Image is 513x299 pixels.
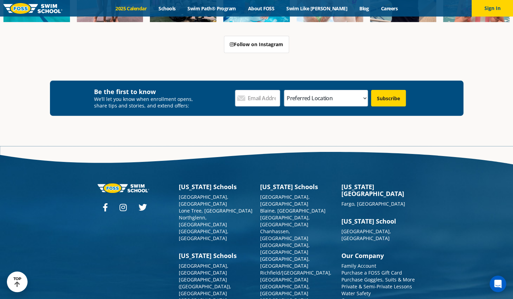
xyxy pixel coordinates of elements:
[94,87,198,96] h4: Be the first to know
[260,194,310,207] a: [GEOGRAPHIC_DATA], [GEOGRAPHIC_DATA]
[260,228,308,241] a: Chanhassen, [GEOGRAPHIC_DATA]
[341,283,412,290] a: Private & Semi-Private Lessons
[179,183,253,190] h3: [US_STATE] Schools
[182,5,242,12] a: Swim Path® Program
[353,5,375,12] a: Blog
[341,269,402,276] a: Purchase a FOSS Gift Card
[224,36,289,53] a: Follow on Instagram
[341,276,415,283] a: Purchase Goggles, Suits & More
[179,207,253,214] a: Lone Tree, [GEOGRAPHIC_DATA]
[179,214,227,228] a: Northglenn, [GEOGRAPHIC_DATA]
[3,3,62,14] img: FOSS Swim School Logo
[341,262,376,269] a: Family Account
[341,183,416,197] h3: [US_STATE][GEOGRAPHIC_DATA]
[94,96,198,109] p: We’ll let you know when enrollment opens, share tips and stories, and extend offers:
[260,283,310,297] a: [GEOGRAPHIC_DATA], [GEOGRAPHIC_DATA]
[179,276,231,297] a: [GEOGRAPHIC_DATA] ([GEOGRAPHIC_DATA]), [GEOGRAPHIC_DATA]
[153,5,182,12] a: Schools
[179,194,228,207] a: [GEOGRAPHIC_DATA], [GEOGRAPHIC_DATA]
[179,228,228,241] a: [GEOGRAPHIC_DATA], [GEOGRAPHIC_DATA]
[341,200,405,207] a: Fargo, [GEOGRAPHIC_DATA]
[260,207,326,214] a: Blaine, [GEOGRAPHIC_DATA]
[260,256,310,269] a: [GEOGRAPHIC_DATA], [GEOGRAPHIC_DATA]
[13,277,21,287] div: TOP
[98,183,149,193] img: Foss-logo-horizontal-white.svg
[179,262,228,276] a: [GEOGRAPHIC_DATA], [GEOGRAPHIC_DATA]
[341,218,416,225] h3: [US_STATE] School
[341,252,416,259] h3: Our Company
[179,252,253,259] h3: [US_STATE] Schools
[280,5,353,12] a: Swim Like [PERSON_NAME]
[260,242,310,255] a: [GEOGRAPHIC_DATA], [GEOGRAPHIC_DATA]
[110,5,153,12] a: 2025 Calendar
[375,5,403,12] a: Careers
[490,276,506,292] div: Open Intercom Messenger
[341,290,371,297] a: Water Safety
[235,90,280,106] input: Email Address
[341,228,391,241] a: [GEOGRAPHIC_DATA], [GEOGRAPHIC_DATA]
[260,269,331,283] a: Richfield/[GEOGRAPHIC_DATA], [GEOGRAPHIC_DATA]
[260,214,310,228] a: [GEOGRAPHIC_DATA], [GEOGRAPHIC_DATA]
[371,90,406,106] input: Subscribe
[242,5,280,12] a: About FOSS
[260,183,335,190] h3: [US_STATE] Schools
